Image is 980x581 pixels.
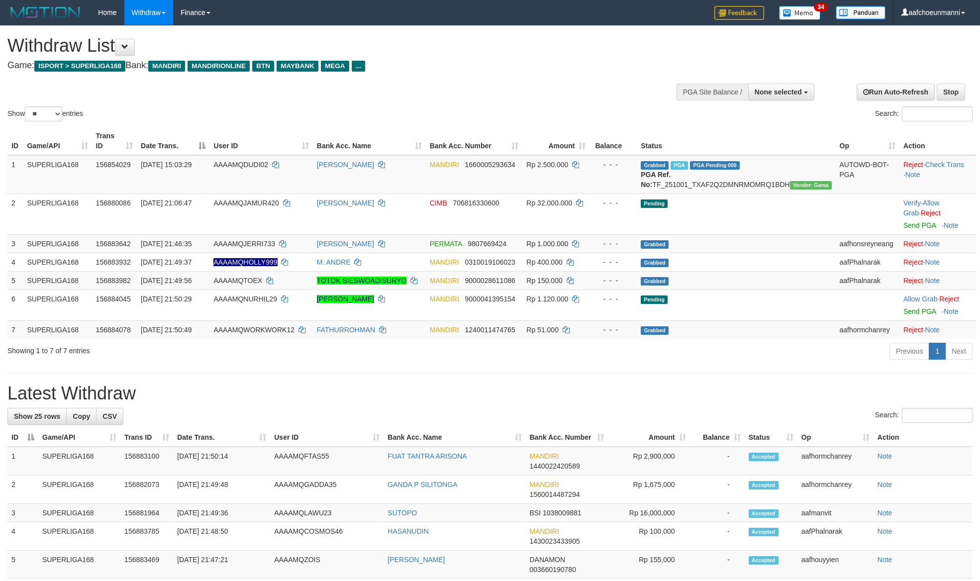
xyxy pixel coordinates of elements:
a: Reject [921,209,941,217]
a: Note [944,307,959,315]
img: panduan.png [836,6,885,19]
span: Grabbed [641,259,669,267]
label: Search: [875,106,973,121]
a: Note [905,171,920,179]
span: Copy 1240011474765 to clipboard [465,326,515,334]
td: aafhormchanrey [836,320,899,339]
span: AAAAMQTOEX [213,277,262,285]
td: aafmanvit [797,504,874,522]
span: Rp 1.120.000 [526,295,568,303]
th: Date Trans.: activate to sort column descending [137,127,209,155]
span: 156883642 [96,240,131,248]
a: Reject [939,295,959,303]
span: ISPORT > SUPERLIGA168 [34,61,125,72]
td: - [690,447,745,476]
a: Reject [903,326,923,334]
span: Rp 1.000.000 [526,240,568,248]
span: Marked by aafsoycanthlai [671,161,688,170]
a: [PERSON_NAME] [317,295,374,303]
input: Search: [902,408,973,423]
a: Reject [903,277,923,285]
td: 4 [7,522,38,551]
th: User ID: activate to sort column ascending [270,428,384,447]
td: 7 [7,320,23,339]
td: SUPERLIGA168 [23,253,92,271]
td: 156882073 [120,476,173,504]
td: SUPERLIGA168 [38,504,120,522]
span: MANDIRI [430,295,459,303]
span: Accepted [749,556,779,565]
span: Copy 9000041395154 to clipboard [465,295,515,303]
td: [DATE] 21:48:50 [173,522,270,551]
td: 156883100 [120,447,173,476]
span: MANDIRI [430,258,459,266]
td: AAAAMQLAWU23 [270,504,384,522]
a: Send PGA [903,307,936,315]
td: - [690,551,745,579]
td: aafhonsreyneang [836,234,899,253]
td: SUPERLIGA168 [38,476,120,504]
span: 156883982 [96,277,131,285]
th: Status [637,127,835,155]
th: Action [899,127,976,155]
span: Vendor URL: https://trx31.1velocity.biz [790,181,832,190]
span: [DATE] 21:50:29 [141,295,192,303]
span: 34 [814,2,827,11]
td: TF_251001_TXAF2Q2DMNRMOMRQ1BDH [637,155,835,194]
span: MAYBANK [277,61,318,72]
td: Rp 100,000 [608,522,690,551]
a: Verify [903,199,921,207]
span: Pending [641,295,668,304]
span: Copy 1440022420589 to clipboard [530,462,580,470]
span: 156884078 [96,326,131,334]
span: · [903,295,939,303]
span: DANAMON [530,556,566,564]
span: Copy [73,412,90,420]
th: Action [874,428,973,447]
span: Accepted [749,509,779,518]
td: 156883785 [120,522,173,551]
th: Date Trans.: activate to sort column ascending [173,428,270,447]
span: Rp 150.000 [526,277,562,285]
span: Accepted [749,453,779,461]
td: aafPhalnarak [836,253,899,271]
td: 2 [7,194,23,234]
span: Pending [641,199,668,208]
span: CIMB [430,199,447,207]
span: Copy 9807669424 to clipboard [468,240,506,248]
td: · [899,320,976,339]
a: [PERSON_NAME] [317,240,374,248]
span: Rp 400.000 [526,258,562,266]
span: AAAAMQDUDI02 [213,161,268,169]
span: MANDIRI [530,452,559,460]
span: Grabbed [641,277,669,286]
h1: Withdraw List [7,36,643,56]
a: Note [925,326,940,334]
td: [DATE] 21:49:48 [173,476,270,504]
td: 1 [7,155,23,194]
th: Bank Acc. Number: activate to sort column ascending [426,127,523,155]
label: Show entries [7,106,83,121]
td: - [690,504,745,522]
a: [PERSON_NAME] [317,199,374,207]
span: AAAAMQWORKWORK12 [213,326,294,334]
button: None selected [748,84,814,100]
th: Amount: activate to sort column ascending [608,428,690,447]
span: AAAAMQNURHIL29 [213,295,277,303]
td: SUPERLIGA168 [23,271,92,290]
td: AAAAMQZOIS [270,551,384,579]
span: Grabbed [641,240,669,249]
span: [DATE] 21:49:56 [141,277,192,285]
a: Allow Grab [903,295,937,303]
th: Game/API: activate to sort column ascending [23,127,92,155]
span: CSV [102,412,117,420]
span: 156883932 [96,258,131,266]
a: Copy [66,408,97,425]
div: Showing 1 to 7 of 7 entries [7,342,401,356]
th: Op: activate to sort column ascending [797,428,874,447]
select: Showentries [25,106,62,121]
td: SUPERLIGA168 [23,290,92,320]
td: · [899,253,976,271]
th: Game/API: activate to sort column ascending [38,428,120,447]
span: 156854029 [96,161,131,169]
